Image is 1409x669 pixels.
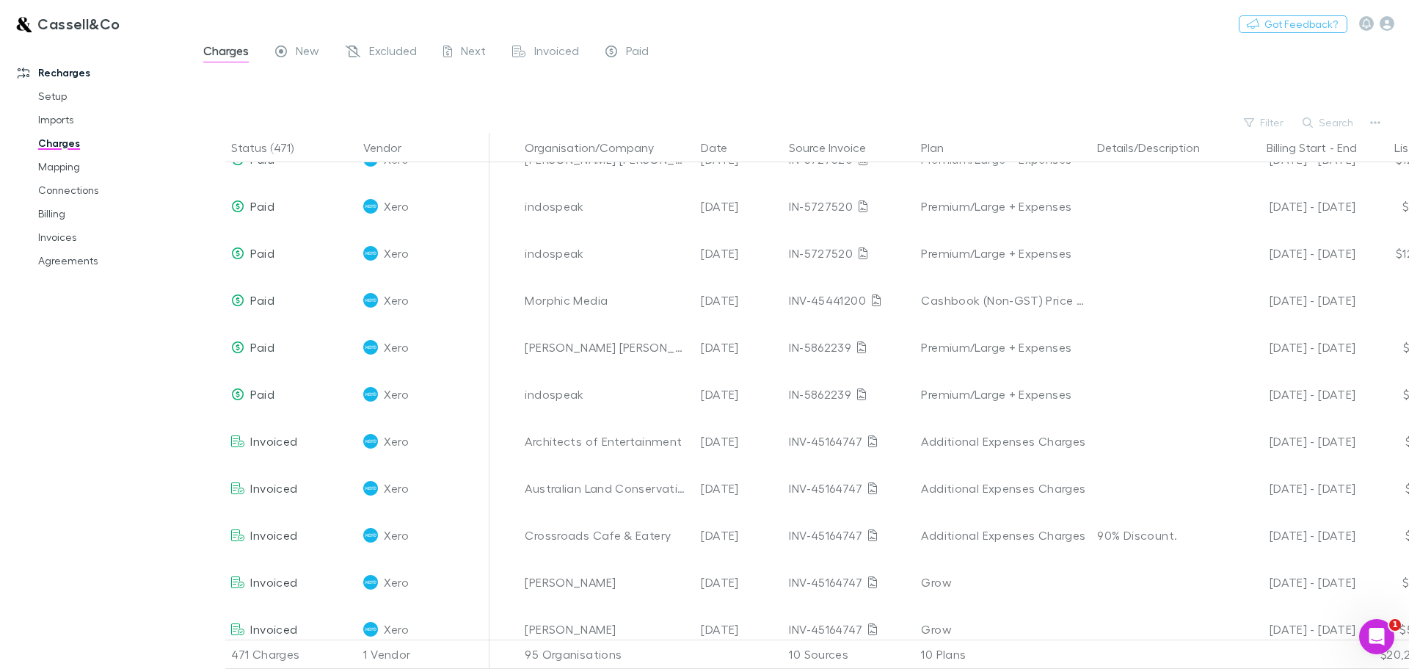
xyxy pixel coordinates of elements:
[789,277,909,324] div: INV-45441200
[250,481,297,495] span: Invoiced
[384,324,408,371] span: Xero
[626,43,649,62] span: Paid
[525,183,689,230] div: indospeak
[250,246,274,260] span: Paid
[1229,324,1355,371] div: [DATE] - [DATE]
[789,606,909,653] div: INV-45164747
[695,418,783,465] div: [DATE]
[250,622,297,636] span: Invoiced
[789,183,909,230] div: IN-5727520
[3,61,198,84] a: Recharges
[23,225,198,249] a: Invoices
[921,465,1085,512] div: Additional Expenses Charges
[384,183,408,230] span: Xero
[225,640,357,669] div: 471 Charges
[789,559,909,606] div: INV-45164747
[525,371,689,418] div: indospeak
[363,340,378,355] img: Xero's Logo
[1229,418,1355,465] div: [DATE] - [DATE]
[789,133,884,162] button: Source Invoice
[695,465,783,512] div: [DATE]
[384,371,408,418] span: Xero
[921,133,961,162] button: Plan
[783,640,915,669] div: 10 Sources
[203,43,249,62] span: Charges
[1229,606,1355,653] div: [DATE] - [DATE]
[921,371,1085,418] div: Premium/Large + Expenses
[384,512,408,559] span: Xero
[789,512,909,559] div: INV-45164747
[1237,114,1292,131] button: Filter
[789,230,909,277] div: IN-5727520
[1229,230,1355,277] div: [DATE] - [DATE]
[369,43,417,62] span: Excluded
[384,230,408,277] span: Xero
[921,606,1085,653] div: Grow
[363,293,378,308] img: Xero's Logo
[23,84,198,108] a: Setup
[23,202,198,225] a: Billing
[695,183,783,230] div: [DATE]
[250,340,274,354] span: Paid
[250,575,297,589] span: Invoiced
[1389,619,1401,631] span: 1
[384,418,408,465] span: Xero
[250,199,274,213] span: Paid
[921,559,1085,606] div: Grow
[921,183,1085,230] div: Premium/Large + Expenses
[789,324,909,371] div: IN-5862239
[695,559,783,606] div: [DATE]
[1359,619,1394,654] iframe: Intercom live chat
[1097,133,1217,162] button: Details/Description
[250,387,274,401] span: Paid
[525,324,689,371] div: [PERSON_NAME] [PERSON_NAME] Lemondhi
[525,512,689,559] div: Crossroads Cafe & Eatery
[1229,277,1355,324] div: [DATE] - [DATE]
[695,324,783,371] div: [DATE]
[789,371,909,418] div: IN-5862239
[1097,512,1217,559] div: 90% Discount.
[384,559,408,606] span: Xero
[921,277,1085,324] div: Cashbook (Non-GST) Price Plan
[695,512,783,559] div: [DATE]
[921,324,1085,371] div: Premium/Large + Expenses
[921,418,1085,465] div: Additional Expenses Charges
[525,230,689,277] div: indospeak
[384,606,408,653] span: Xero
[695,277,783,324] div: [DATE]
[519,640,695,669] div: 95 Organisations
[363,199,378,214] img: Xero's Logo
[1239,15,1347,33] button: Got Feedback?
[15,15,32,32] img: Cassell&Co's Logo
[1267,133,1326,162] button: Billing Start
[1229,371,1355,418] div: [DATE] - [DATE]
[363,434,378,449] img: Xero's Logo
[384,465,408,512] span: Xero
[363,246,378,261] img: Xero's Logo
[461,43,486,62] span: Next
[363,528,378,543] img: Xero's Logo
[363,622,378,637] img: Xero's Logo
[23,131,198,155] a: Charges
[23,108,198,131] a: Imports
[250,293,274,307] span: Paid
[363,387,378,402] img: Xero's Logo
[1229,465,1355,512] div: [DATE] - [DATE]
[250,528,297,542] span: Invoiced
[1295,114,1362,131] button: Search
[23,155,198,178] a: Mapping
[789,418,909,465] div: INV-45164747
[525,465,689,512] div: Australian Land Conservation Alliance
[363,133,419,162] button: Vendor
[1337,133,1357,162] button: End
[231,133,311,162] button: Status (471)
[1229,183,1355,230] div: [DATE] - [DATE]
[789,465,909,512] div: INV-45164747
[363,481,378,496] img: Xero's Logo
[525,559,689,606] div: [PERSON_NAME]
[921,230,1085,277] div: Premium/Large + Expenses
[915,640,1091,669] div: 10 Plans
[695,371,783,418] div: [DATE]
[1229,512,1355,559] div: [DATE] - [DATE]
[296,43,319,62] span: New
